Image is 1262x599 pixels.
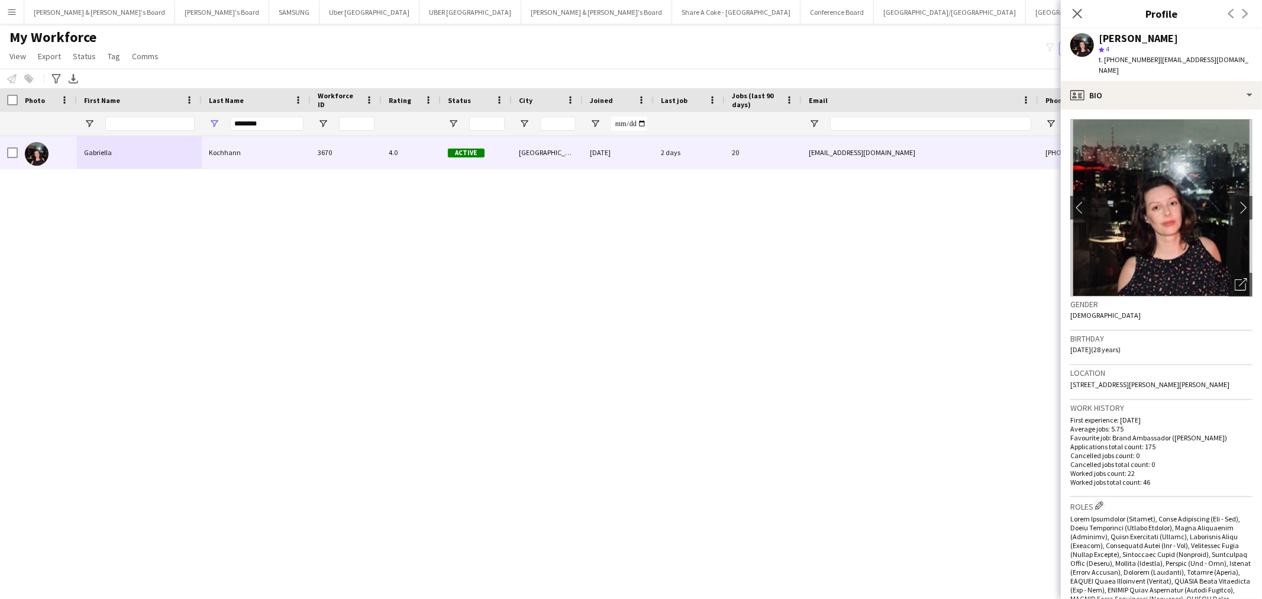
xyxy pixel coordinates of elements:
div: Gabriella [77,136,202,169]
button: SAMSUNG [269,1,319,24]
div: [GEOGRAPHIC_DATA] [512,136,583,169]
input: Joined Filter Input [611,117,647,131]
app-action-btn: Advanced filters [49,72,63,86]
button: [PERSON_NAME]'s Board [175,1,269,24]
button: Everyone2,207 [1059,41,1118,56]
span: 4 [1106,44,1109,53]
button: Open Filter Menu [209,118,220,129]
div: [DATE] [583,136,654,169]
span: Last job [661,96,688,105]
img: Gabriella Kochhann [25,142,49,166]
a: View [5,49,31,64]
a: Tag [103,49,125,64]
span: [DATE] (28 years) [1070,345,1121,354]
input: Status Filter Input [469,117,505,131]
span: Comms [132,51,159,62]
input: Email Filter Input [830,117,1031,131]
span: Status [448,96,471,105]
span: | [EMAIL_ADDRESS][DOMAIN_NAME] [1099,55,1248,75]
span: Tag [108,51,120,62]
h3: Roles [1070,500,1253,512]
button: [GEOGRAPHIC_DATA]/[GEOGRAPHIC_DATA] [874,1,1026,24]
button: UBER [GEOGRAPHIC_DATA] [419,1,521,24]
button: Open Filter Menu [448,118,459,129]
div: 20 [725,136,802,169]
p: Worked jobs total count: 46 [1070,478,1253,487]
span: Joined [590,96,613,105]
span: My Workforce [9,28,96,46]
p: Favourite job: Brand Ambassador ([PERSON_NAME]) [1070,433,1253,442]
button: Open Filter Menu [809,118,819,129]
button: Uber [GEOGRAPHIC_DATA] [319,1,419,24]
button: Share A Coke - [GEOGRAPHIC_DATA] [672,1,801,24]
p: Cancelled jobs total count: 0 [1070,460,1253,469]
span: t. [PHONE_NUMBER] [1099,55,1160,64]
div: Kochhann [202,136,311,169]
div: [PHONE_NUMBER] [1038,136,1190,169]
input: City Filter Input [540,117,576,131]
button: Open Filter Menu [519,118,530,129]
app-action-btn: Export XLSX [66,72,80,86]
h3: Location [1070,368,1253,378]
div: [PERSON_NAME] [1099,33,1178,44]
p: Cancelled jobs count: 0 [1070,451,1253,460]
span: [STREET_ADDRESS][PERSON_NAME][PERSON_NAME] [1070,380,1229,389]
span: View [9,51,26,62]
a: Status [68,49,101,64]
p: First experience: [DATE] [1070,416,1253,424]
span: Last Name [209,96,244,105]
button: Open Filter Menu [1045,118,1056,129]
h3: Birthday [1070,333,1253,344]
button: [PERSON_NAME] & [PERSON_NAME]'s Board [24,1,175,24]
span: Active [448,149,485,157]
span: Workforce ID [318,91,360,109]
a: Comms [127,49,163,64]
span: Photo [25,96,45,105]
button: Open Filter Menu [590,118,601,129]
div: 3670 [311,136,382,169]
input: Last Name Filter Input [230,117,304,131]
a: Export [33,49,66,64]
p: Worked jobs count: 22 [1070,469,1253,478]
button: Open Filter Menu [84,118,95,129]
div: 2 days [654,136,725,169]
p: Applications total count: 175 [1070,442,1253,451]
span: Export [38,51,61,62]
span: [DEMOGRAPHIC_DATA] [1070,311,1141,320]
h3: Profile [1061,6,1262,21]
div: 4.0 [382,136,441,169]
div: [EMAIL_ADDRESS][DOMAIN_NAME] [802,136,1038,169]
button: [PERSON_NAME] & [PERSON_NAME]'s Board [521,1,672,24]
h3: Gender [1070,299,1253,310]
div: Open photos pop-in [1229,273,1253,297]
button: [GEOGRAPHIC_DATA] [1026,1,1111,24]
button: Conference Board [801,1,874,24]
h3: Work history [1070,402,1253,413]
span: City [519,96,532,105]
div: Bio [1061,81,1262,110]
p: Average jobs: 5.75 [1070,424,1253,433]
span: Jobs (last 90 days) [732,91,780,109]
span: Email [809,96,828,105]
span: Phone [1045,96,1066,105]
input: First Name Filter Input [105,117,195,131]
span: Status [73,51,96,62]
input: Workforce ID Filter Input [339,117,375,131]
span: Rating [389,96,411,105]
img: Crew avatar or photo [1070,119,1253,297]
button: Open Filter Menu [318,118,328,129]
span: First Name [84,96,120,105]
